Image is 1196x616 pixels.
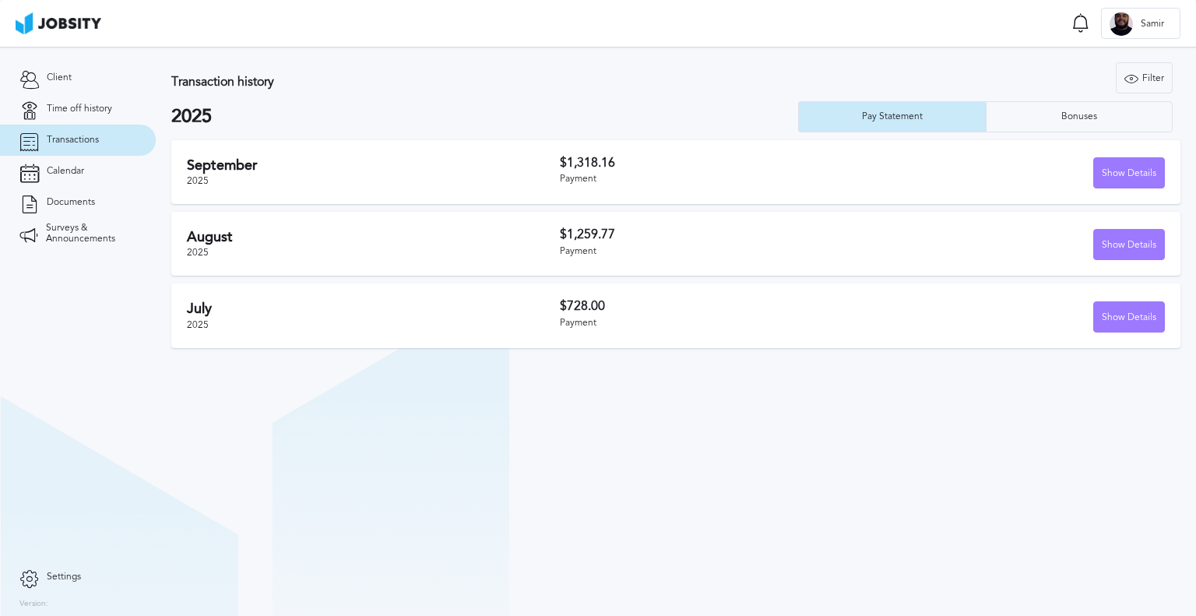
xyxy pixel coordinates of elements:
h3: $728.00 [560,299,863,313]
div: Show Details [1094,230,1164,261]
h3: $1,259.77 [560,227,863,241]
div: S [1110,12,1133,36]
span: Time off history [47,104,112,114]
div: Pay Statement [854,111,930,122]
span: Transactions [47,135,99,146]
button: SSamir [1101,8,1180,39]
button: Filter [1116,62,1173,93]
h3: $1,318.16 [560,156,863,170]
div: Payment [560,246,863,257]
div: Payment [560,318,863,329]
h2: September [187,157,560,174]
div: Payment [560,174,863,185]
button: Show Details [1093,229,1165,260]
span: Samir [1133,19,1172,30]
span: Settings [47,572,81,583]
span: 2025 [187,247,209,258]
button: Pay Statement [798,101,986,132]
button: Bonuses [986,101,1173,132]
label: Version: [19,600,48,609]
span: Client [47,72,72,83]
button: Show Details [1093,157,1165,188]
div: Filter [1117,63,1172,94]
h3: Transaction history [171,75,719,89]
span: 2025 [187,319,209,330]
h2: August [187,229,560,245]
h2: July [187,301,560,317]
span: Calendar [47,166,84,177]
h2: 2025 [171,106,798,128]
div: Show Details [1094,158,1164,189]
button: Show Details [1093,301,1165,333]
img: ab4bad089aa723f57921c736e9817d99.png [16,12,101,34]
div: Show Details [1094,302,1164,333]
span: Documents [47,197,95,208]
div: Bonuses [1054,111,1105,122]
span: Surveys & Announcements [46,223,136,245]
span: 2025 [187,175,209,186]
